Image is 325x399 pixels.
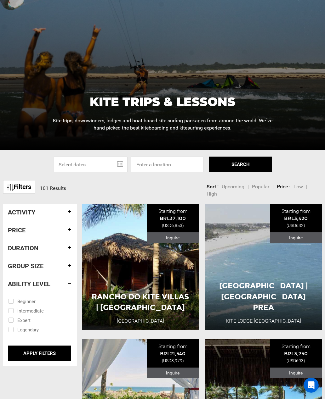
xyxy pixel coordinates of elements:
[98,167,118,180] button: Dive
[35,167,53,180] button: Kite
[222,184,244,190] span: Upcoming
[131,157,203,172] input: Enter a location
[306,183,307,191] li: |
[15,167,31,180] button: Ski
[48,117,277,132] p: Kite trips, downwinders, lodges and boat based kite surfing packages from around the world. We`ve...
[272,183,274,191] li: |
[207,183,219,191] li: Sort :
[53,157,128,172] input: Select dates
[77,167,96,180] button: Surf
[48,96,277,108] h1: Kite Trips & Lessons
[82,183,118,195] button: Custom Trip
[10,40,98,95] div: Welcome to Heli! 👋 We are a marketplace for adventures all over the world. What type of adventure...
[252,184,269,190] span: Popular
[207,191,217,197] span: High
[8,227,72,234] h4: Price
[294,184,303,190] span: Low
[5,36,103,99] div: Welcome to Heli! 👋We are a marketplace for adventures all over the world.There are absolutely no ...
[209,157,272,172] button: SEARCH
[10,100,61,104] div: [PERSON_NAME] • 9m ago
[10,59,94,76] b: There are absolutely no mark-ups when you book with [PERSON_NAME].
[18,3,28,14] img: Profile image for Carl
[277,183,290,191] li: Price :
[8,263,72,269] h4: Group size
[304,378,319,393] iframe: Intercom live chat
[56,167,74,180] button: Fish
[5,36,121,113] div: Carl says…
[248,183,249,191] li: |
[8,209,72,216] h4: Activity
[61,183,80,195] button: Bike
[3,180,35,194] a: Filters
[111,3,122,14] div: Close
[99,3,111,14] button: Home
[74,198,118,211] button: Something Else
[8,245,72,252] h4: Duration
[36,183,58,195] button: Safari
[4,3,16,14] button: go back
[40,185,66,191] span: 101 Results
[7,184,14,191] img: btn-icon.svg
[8,346,71,361] input: APPLY FILTERS
[31,6,71,11] h1: [PERSON_NAME]
[8,280,72,287] h4: Ability Level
